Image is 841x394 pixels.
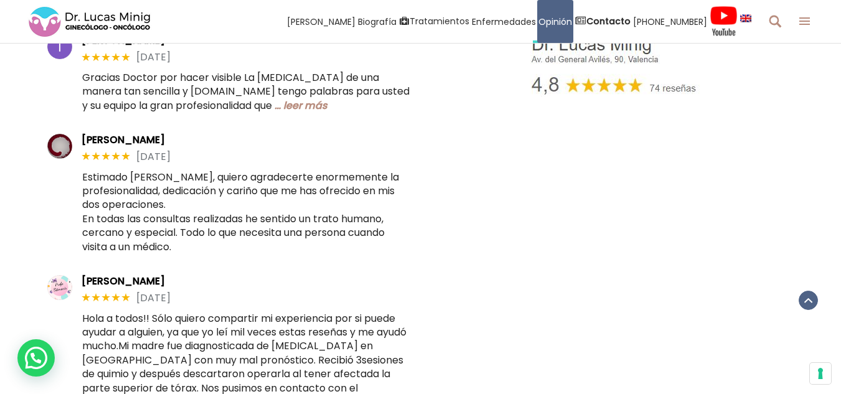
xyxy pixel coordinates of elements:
span: Estimado [PERSON_NAME], quiero agradecerte enormemente la profesionalidad, dedicación y cariño qu... [82,170,399,226]
span: Gracias Doctor por hacer visible La [MEDICAL_DATA] de una manera tan sencilla y [DOMAIN_NAME] ten... [82,70,410,113]
span: [DATE] [136,292,171,304]
a: [PERSON_NAME] [82,134,411,146]
span: ★★★★★ [81,50,131,64]
span: ★★★★★ [81,291,131,304]
span: [DATE] [136,51,171,63]
span: Enfermedades [472,14,536,29]
span: [DATE] [136,151,171,162]
span: Biografía [358,14,397,29]
strong: Contacto [586,15,631,27]
span: ★★★★★ [81,149,131,163]
img: Avatar [47,34,72,59]
span: [PHONE_NUMBER] [633,14,707,29]
a: [PERSON_NAME] [82,275,411,287]
img: Videos Youtube Ginecología [710,6,738,37]
span: Tratamientos [410,14,469,29]
img: language english [740,14,751,22]
iframe: Docplanner Booking Widget [430,97,794,299]
a: … leer más [275,98,327,113]
button: Sus preferencias de consentimiento para tecnologías de seguimiento [810,363,831,384]
span: Opinión [538,14,572,29]
a: [PERSON_NAME] [82,34,411,46]
img: Avatar [47,275,72,300]
span: Hola a todos!! Sólo quiero compartir mi experiencia por si puede ayudar a alguien, ya que yo leí ... [82,311,406,354]
span: [PERSON_NAME] [287,14,355,29]
span: realizadas he sentido un trato humano, cercano y especial. Todo lo que necesita una persona cuand... [82,212,385,254]
img: Avatar [47,134,72,159]
img: Opiniones de Ginecologo Lucas Minig especialista en Valencia [520,34,703,97]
